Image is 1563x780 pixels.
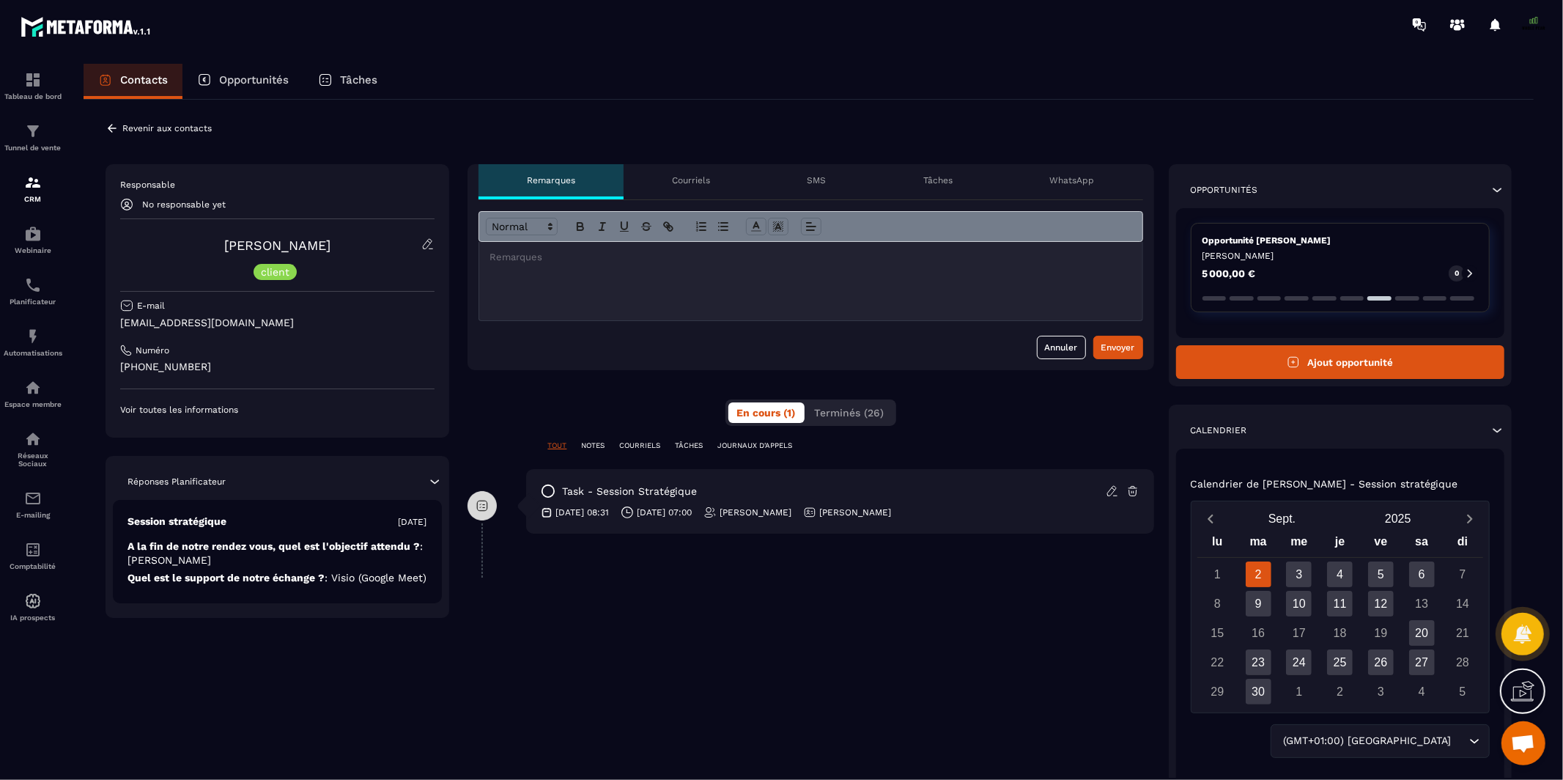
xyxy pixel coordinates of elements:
div: 17 [1286,620,1312,646]
div: sa [1401,531,1442,557]
a: emailemailE-mailing [4,479,62,530]
p: A la fin de notre rendez vous, quel est l'objectif attendu ? [128,540,427,567]
img: logo [21,13,152,40]
img: automations [24,225,42,243]
div: me [1279,531,1320,557]
div: 15 [1205,620,1230,646]
p: Numéro [136,345,169,356]
div: 3 [1368,679,1394,704]
div: 20 [1409,620,1435,646]
a: Tâches [303,64,392,99]
div: 4 [1327,562,1353,587]
div: 5 [1368,562,1394,587]
p: TOUT [548,441,567,451]
img: formation [24,174,42,191]
div: 30 [1246,679,1271,704]
p: COURRIELS [620,441,661,451]
img: scheduler [24,276,42,294]
p: Courriels [672,174,710,186]
a: Ouvrir le chat [1501,721,1545,765]
div: 16 [1246,620,1271,646]
div: 14 [1450,591,1476,617]
p: [DATE] [399,516,427,528]
a: automationsautomationsWebinaire [4,214,62,265]
div: 18 [1327,620,1353,646]
span: (GMT+01:00) [GEOGRAPHIC_DATA] [1280,733,1455,749]
img: formation [24,71,42,89]
p: [DATE] 08:31 [556,507,610,518]
div: 29 [1205,679,1230,704]
p: Voir toutes les informations [120,404,435,416]
p: Remarques [527,174,575,186]
div: 19 [1368,620,1394,646]
button: Open years overlay [1340,506,1456,531]
input: Search for option [1455,733,1466,749]
p: 5 000,00 € [1202,268,1256,279]
a: formationformationTableau de bord [4,60,62,111]
p: Webinaire [4,246,62,254]
div: di [1442,531,1483,557]
div: 10 [1286,591,1312,617]
p: E-mailing [4,511,62,519]
button: Ajout opportunité [1176,345,1505,379]
div: 4 [1409,679,1435,704]
p: Comptabilité [4,562,62,570]
div: ma [1238,531,1279,557]
div: Envoyer [1101,340,1135,355]
p: [EMAIL_ADDRESS][DOMAIN_NAME] [120,316,435,330]
div: Calendar days [1197,562,1484,704]
a: formationformationTunnel de vente [4,111,62,163]
p: Calendrier [1191,424,1247,436]
a: Contacts [84,64,182,99]
button: Previous month [1197,509,1224,529]
img: automations [24,592,42,610]
p: [PHONE_NUMBER] [120,360,435,374]
p: Responsable [120,179,435,191]
p: Tâches [923,174,953,186]
p: No responsable yet [142,199,226,210]
p: TÂCHES [676,441,703,451]
div: 22 [1205,650,1230,675]
p: Automatisations [4,349,62,357]
p: [PERSON_NAME] [720,507,792,518]
p: 0 [1455,268,1459,279]
p: Planificateur [4,298,62,306]
a: accountantaccountantComptabilité [4,530,62,581]
p: [PERSON_NAME] [1202,250,1479,262]
img: formation [24,122,42,140]
img: email [24,490,42,507]
p: Session stratégique [128,515,226,529]
p: Espace membre [4,400,62,408]
div: Search for option [1271,724,1490,758]
p: Réponses Planificateur [128,476,226,487]
span: Terminés (26) [815,407,884,419]
p: Opportunités [1191,184,1258,196]
p: Contacts [120,73,168,87]
button: Open months overlay [1224,506,1340,531]
a: automationsautomationsEspace membre [4,368,62,419]
div: Calendar wrapper [1197,531,1484,704]
a: Opportunités [182,64,303,99]
p: Opportunité [PERSON_NAME] [1202,235,1479,246]
p: task - Session stratégique [563,485,698,498]
div: 3 [1286,562,1312,587]
div: 13 [1409,591,1435,617]
img: social-network [24,430,42,448]
div: 27 [1409,650,1435,675]
a: automationsautomationsAutomatisations [4,317,62,368]
p: [PERSON_NAME] [820,507,892,518]
p: E-mail [137,300,165,312]
div: 7 [1450,562,1476,587]
span: En cours (1) [737,407,796,419]
img: automations [24,379,42,397]
p: JOURNAUX D'APPELS [718,441,793,451]
div: 25 [1327,650,1353,675]
button: En cours (1) [728,402,805,423]
div: 12 [1368,591,1394,617]
div: lu [1197,531,1238,557]
p: CRM [4,195,62,203]
div: 24 [1286,650,1312,675]
button: Envoyer [1093,336,1143,359]
div: 5 [1450,679,1476,704]
a: formationformationCRM [4,163,62,214]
